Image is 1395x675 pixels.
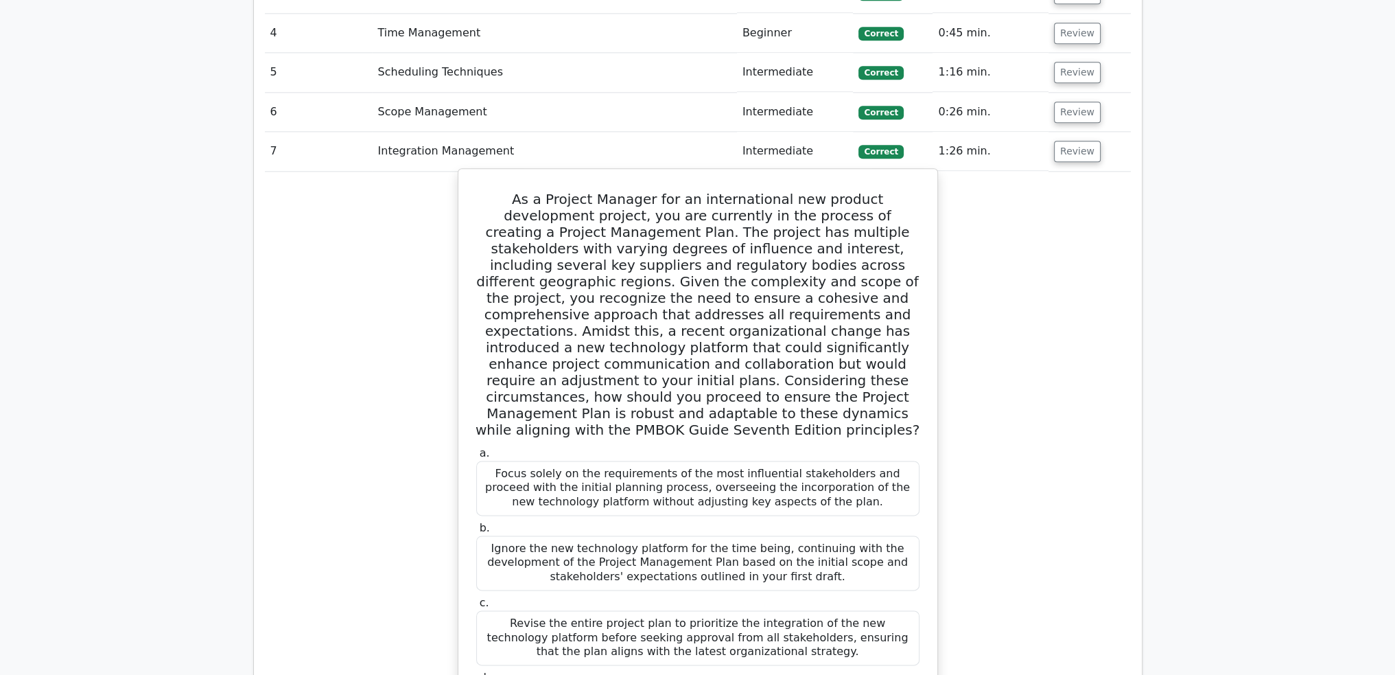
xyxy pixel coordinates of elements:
[476,610,919,665] div: Revise the entire project plan to prioritize the integration of the new technology platform befor...
[737,14,854,53] td: Beginner
[858,145,903,159] span: Correct
[737,132,854,171] td: Intermediate
[372,14,736,53] td: Time Management
[265,14,373,53] td: 4
[480,446,490,459] span: a.
[1054,62,1101,83] button: Review
[1054,102,1101,123] button: Review
[372,53,736,92] td: Scheduling Techniques
[933,14,1048,53] td: 0:45 min.
[933,132,1048,171] td: 1:26 min.
[933,93,1048,132] td: 0:26 min.
[858,66,903,80] span: Correct
[933,53,1048,92] td: 1:16 min.
[858,106,903,119] span: Correct
[1054,23,1101,44] button: Review
[737,93,854,132] td: Intermediate
[372,93,736,132] td: Scope Management
[265,93,373,132] td: 6
[480,596,489,609] span: c.
[475,191,921,438] h5: As a Project Manager for an international new product development project, you are currently in t...
[476,536,919,591] div: Ignore the new technology platform for the time being, continuing with the development of the Pro...
[480,521,490,534] span: b.
[265,132,373,171] td: 7
[737,53,854,92] td: Intermediate
[265,53,373,92] td: 5
[1054,141,1101,162] button: Review
[372,132,736,171] td: Integration Management
[476,461,919,516] div: Focus solely on the requirements of the most influential stakeholders and proceed with the initia...
[858,27,903,41] span: Correct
